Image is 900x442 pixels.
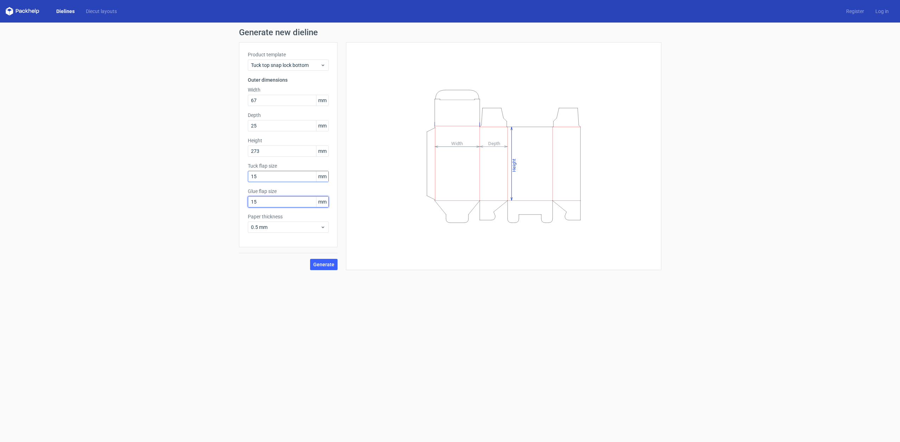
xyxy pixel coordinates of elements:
button: Generate [310,259,338,270]
span: mm [316,171,328,182]
span: mm [316,146,328,156]
span: mm [316,95,328,106]
h3: Outer dimensions [248,76,329,83]
label: Product template [248,51,329,58]
tspan: Height [511,158,517,172]
span: Tuck top snap lock bottom [251,62,320,69]
span: mm [316,120,328,131]
span: 0.5 mm [251,224,320,231]
a: Diecut layouts [80,8,122,15]
label: Tuck flap size [248,162,329,169]
label: Height [248,137,329,144]
tspan: Depth [488,141,500,146]
a: Log in [870,8,894,15]
tspan: Width [451,141,462,146]
label: Glue flap size [248,188,329,195]
label: Depth [248,112,329,119]
a: Dielines [51,8,80,15]
h1: Generate new dieline [239,28,661,37]
label: Paper thickness [248,213,329,220]
label: Width [248,86,329,93]
span: mm [316,197,328,207]
span: Generate [313,262,334,267]
a: Register [841,8,870,15]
